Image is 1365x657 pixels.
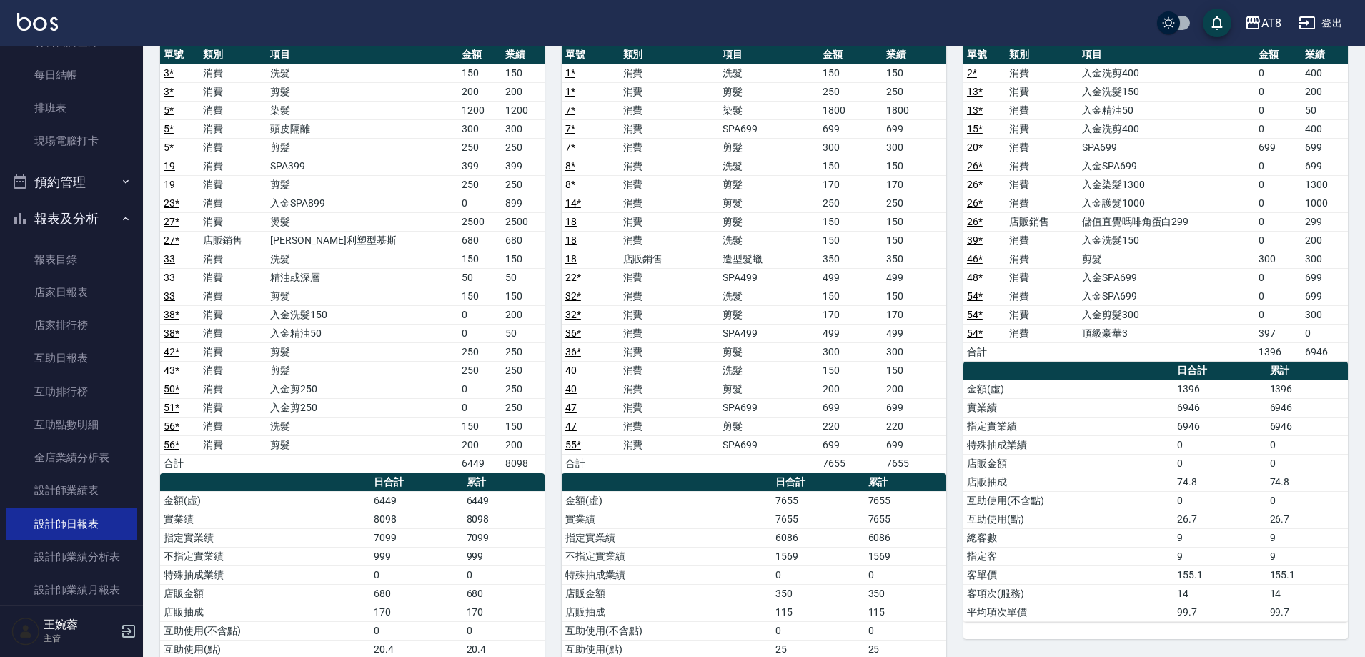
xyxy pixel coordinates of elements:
td: 350 [819,250,883,268]
td: 220 [883,417,946,435]
td: 消費 [1006,250,1078,268]
td: 指定實業績 [963,417,1173,435]
td: 消費 [620,82,720,101]
td: 1200 [458,101,501,119]
td: 消費 [199,64,267,82]
td: 消費 [199,138,267,157]
td: 200 [458,82,501,101]
td: 170 [883,175,946,194]
td: 0 [458,380,501,398]
a: 33 [164,290,175,302]
button: 預約管理 [6,164,137,201]
a: 33 [164,253,175,265]
td: 消費 [1006,64,1078,82]
td: 消費 [620,287,720,305]
td: 剪髮 [267,361,458,380]
td: 剪髮 [267,138,458,157]
td: 消費 [1006,157,1078,175]
td: 消費 [620,417,720,435]
td: 350 [883,250,946,268]
td: 300 [883,342,946,361]
td: 洗髮 [267,250,458,268]
td: 消費 [199,287,267,305]
th: 金額 [819,46,883,64]
td: 消費 [620,380,720,398]
button: 登出 [1293,10,1348,36]
td: 消費 [1006,231,1078,250]
td: 消費 [199,119,267,138]
th: 類別 [199,46,267,64]
td: 6946 [1301,342,1348,361]
td: 250 [502,361,545,380]
td: 699 [1301,157,1348,175]
a: 互助點數明細 [6,408,137,441]
td: 170 [819,175,883,194]
td: 剪髮 [267,175,458,194]
td: 300 [1301,250,1348,268]
td: 入金SPA699 [1078,157,1255,175]
td: 消費 [620,305,720,324]
td: 499 [883,324,946,342]
td: 680 [458,231,501,250]
td: 150 [502,287,545,305]
td: 1200 [502,101,545,119]
td: 6946 [1266,417,1348,435]
td: 0 [458,194,501,212]
td: 入金SPA699 [1078,287,1255,305]
td: 入金剪250 [267,398,458,417]
a: 19 [164,160,175,172]
table: a dense table [963,362,1348,622]
td: 399 [458,157,501,175]
td: 消費 [199,101,267,119]
td: 特殊抽成業績 [963,435,1173,454]
td: 入金洗剪400 [1078,119,1255,138]
td: 剪髮 [267,435,458,454]
table: a dense table [160,46,545,473]
td: 洗髮 [719,231,819,250]
a: 全店業績分析表 [6,441,137,474]
td: 150 [458,64,501,82]
td: 0 [1301,324,1348,342]
td: 剪髮 [719,138,819,157]
td: 消費 [199,157,267,175]
td: 店販銷售 [199,231,267,250]
th: 項目 [1078,46,1255,64]
td: 洗髮 [719,287,819,305]
a: 店家日報表 [6,276,137,309]
td: 消費 [199,435,267,454]
td: 200 [502,82,545,101]
td: 入金SPA899 [267,194,458,212]
td: 50 [502,268,545,287]
th: 類別 [1006,46,1078,64]
td: 消費 [620,157,720,175]
td: 頂級豪華3 [1078,324,1255,342]
a: 40 [565,383,577,395]
td: 399 [502,157,545,175]
td: 消費 [620,119,720,138]
td: 699 [883,119,946,138]
td: 入金剪髮300 [1078,305,1255,324]
td: 消費 [1006,138,1078,157]
td: 消費 [620,194,720,212]
td: 0 [1255,175,1301,194]
a: 現場電腦打卡 [6,124,137,157]
td: 2500 [502,212,545,231]
td: 0 [1173,435,1266,454]
td: 1000 [1301,194,1348,212]
td: 洗髮 [719,64,819,82]
td: 精油或深層 [267,268,458,287]
td: 消費 [620,361,720,380]
td: SPA499 [719,268,819,287]
th: 金額 [1255,46,1301,64]
td: 剪髮 [719,194,819,212]
a: 店家排行榜 [6,309,137,342]
td: 0 [1255,231,1301,250]
td: 消費 [199,380,267,398]
td: 入金洗髮150 [267,305,458,324]
td: 150 [458,417,501,435]
td: 消費 [199,342,267,361]
th: 業績 [1301,46,1348,64]
td: 699 [1255,138,1301,157]
td: 200 [502,305,545,324]
td: 消費 [199,194,267,212]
